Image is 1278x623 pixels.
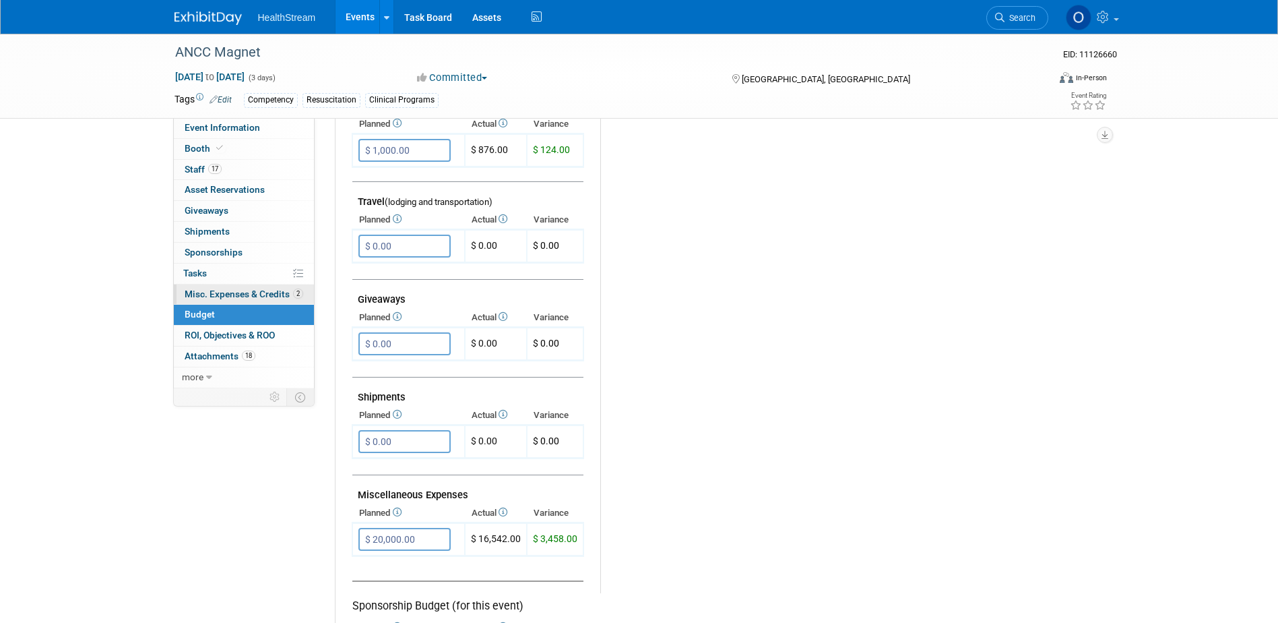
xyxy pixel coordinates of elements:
[465,425,527,458] td: $ 0.00
[174,118,314,138] a: Event Information
[244,93,298,107] div: Competency
[174,160,314,180] a: Staff17
[183,268,207,278] span: Tasks
[465,406,527,425] th: Actual
[1075,73,1107,83] div: In-Person
[1070,92,1106,99] div: Event Rating
[174,201,314,221] a: Giveaways
[352,115,465,133] th: Planned
[174,139,314,159] a: Booth
[352,378,583,407] td: Shipments
[533,533,577,544] span: $ 3,458.00
[263,388,287,406] td: Personalize Event Tab Strip
[174,11,242,25] img: ExhibitDay
[242,351,255,361] span: 18
[465,523,527,556] td: $ 16,542.00
[1063,49,1117,59] span: Event ID: 11126660
[352,475,583,504] td: Miscellaneous Expenses
[465,115,527,133] th: Actual
[986,6,1048,30] a: Search
[352,581,583,614] div: Sponsorship Budget (for this event)
[185,184,265,195] span: Asset Reservations
[302,93,360,107] div: Resuscitation
[527,115,583,133] th: Variance
[969,70,1108,90] div: Event Format
[182,372,203,382] span: more
[258,12,316,23] span: HealthStream
[533,436,559,446] span: $ 0.00
[465,504,527,523] th: Actual
[185,351,255,361] span: Attachments
[1060,72,1073,83] img: Format-Inperson.png
[293,289,303,299] span: 2
[174,264,314,284] a: Tasks
[1004,13,1035,23] span: Search
[412,71,492,85] button: Committed
[185,309,215,320] span: Budget
[533,338,559,349] span: $ 0.00
[465,230,527,263] td: $ 0.00
[174,285,314,305] a: Misc. Expenses & Credits2
[527,210,583,229] th: Variance
[174,347,314,367] a: Attachments18
[210,95,232,105] a: Edit
[185,122,260,133] span: Event Information
[185,226,230,237] span: Shipments
[185,205,228,216] span: Giveaways
[174,243,314,263] a: Sponsorships
[742,74,910,84] span: [GEOGRAPHIC_DATA], [GEOGRAPHIC_DATA]
[365,93,439,107] div: Clinical Programs
[1066,5,1091,30] img: Olivia Christopher
[174,92,232,108] td: Tags
[527,308,583,327] th: Variance
[185,164,222,175] span: Staff
[286,388,314,406] td: Toggle Event Tabs
[533,144,570,155] span: $ 124.00
[352,308,465,327] th: Planned
[174,222,314,242] a: Shipments
[185,330,275,340] span: ROI, Objectives & ROO
[174,367,314,388] a: more
[352,280,583,309] td: Giveaways
[465,328,527,361] td: $ 0.00
[352,182,583,211] td: Travel
[465,308,527,327] th: Actual
[203,71,216,82] span: to
[174,180,314,200] a: Asset Reservations
[174,326,314,346] a: ROI, Objectives & ROO
[170,40,1028,65] div: ANCC Magnet
[185,143,226,154] span: Booth
[465,134,527,167] td: $ 876.00
[247,73,276,82] span: (3 days)
[174,305,314,325] a: Budget
[185,247,243,258] span: Sponsorships
[533,240,559,251] span: $ 0.00
[185,289,303,299] span: Misc. Expenses & Credits
[527,406,583,425] th: Variance
[385,197,492,207] span: (lodging and transportation)
[352,406,465,425] th: Planned
[174,71,245,83] span: [DATE] [DATE]
[352,210,465,229] th: Planned
[465,210,527,229] th: Actual
[527,504,583,523] th: Variance
[208,164,222,174] span: 17
[216,144,223,152] i: Booth reservation complete
[352,504,465,523] th: Planned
